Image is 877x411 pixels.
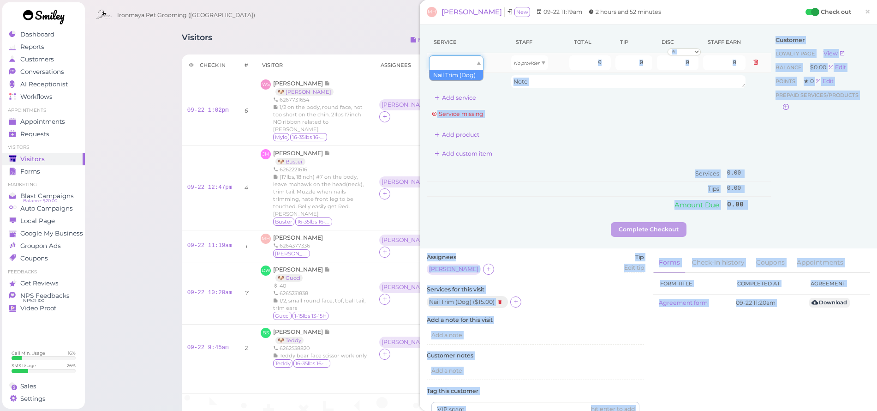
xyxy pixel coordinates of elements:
[67,363,76,369] div: 26 %
[804,273,870,295] th: Agreement
[2,66,85,78] a: Conversations
[280,352,367,359] span: Teddy bear face scissor work only
[427,181,725,196] td: Tips
[273,290,368,297] div: 6265231838
[2,202,85,215] a: Auto Campaigns
[187,380,774,387] h5: 🎉 Total 5 visits [DATE].
[20,155,45,163] span: Visitors
[427,351,644,360] label: Customer notes
[441,7,502,16] span: [PERSON_NAME]
[2,380,85,393] a: Sales
[273,133,289,141] span: Mylo
[20,217,55,225] span: Local Page
[273,282,368,290] div: 40
[441,7,505,17] a: [PERSON_NAME]
[382,102,431,108] div: [PERSON_NAME]
[427,7,437,17] span: MH
[20,382,36,390] span: Sales
[273,242,323,249] div: 6264377336
[20,68,64,76] span: Conversations
[776,64,803,71] span: Balance
[2,53,85,66] a: Customers
[187,107,229,114] a: 09-22 1:02pm
[379,337,436,349] div: [PERSON_NAME]
[653,253,686,273] a: Forms
[324,150,330,157] span: Note
[430,70,483,80] li: Nail Trim (Dog)
[273,359,292,368] span: Teddy
[261,79,271,90] span: WS
[2,393,85,405] a: Settings
[379,282,436,294] div: [PERSON_NAME]
[20,292,70,300] span: NPS Feedbacks
[2,128,85,140] a: Requests
[427,31,509,53] th: Service
[245,242,248,249] i: 1
[292,312,328,320] span: 1-15lbs 13-15H
[653,273,731,295] th: Form title
[809,298,850,308] a: Download
[20,55,54,63] span: Customers
[2,28,85,41] a: Dashboard
[791,253,849,272] a: Appointments
[379,235,436,247] div: [PERSON_NAME]
[751,253,790,272] a: Coupons
[275,88,334,96] a: 🐶 [PERSON_NAME]
[427,387,644,395] label: Tag this customer
[261,266,271,276] span: DW
[275,337,304,344] a: 🐶 Teddy
[261,328,271,338] span: BS
[427,146,500,161] button: Add custom item
[701,31,748,53] th: Staff earn
[273,312,292,320] span: Gucci
[431,332,462,338] span: Add a note
[245,61,248,69] div: #
[382,237,431,243] div: [PERSON_NAME]
[2,269,85,275] li: Feedbacks
[20,395,46,403] span: Settings
[382,284,431,290] div: [PERSON_NAME]
[659,299,708,306] a: Agreement form
[821,7,851,17] label: Check out
[730,273,804,295] th: Completed at
[427,285,644,294] label: Services for this visit
[379,176,436,188] div: [PERSON_NAME]
[828,64,846,71] a: Edit
[261,234,271,244] span: MH
[2,240,85,252] a: Groupon Ads
[776,50,817,57] span: Loyalty page
[613,31,655,53] th: Tip
[20,205,73,212] span: Auto Campaigns
[624,264,644,271] span: Edit tip
[245,107,248,114] i: 6
[776,36,865,44] div: Customer
[273,297,365,311] span: 1/2, small round face, tbf, ball tail, trim ears
[427,91,484,105] button: Add service
[815,78,834,85] a: Edit
[567,31,613,53] th: Total
[2,107,85,114] li: Appointments
[804,78,815,85] span: ★ 0
[776,78,797,85] span: Points
[273,234,323,241] span: [PERSON_NAME]
[182,33,212,50] h1: Visitors
[273,328,324,335] span: [PERSON_NAME]
[20,93,53,101] span: Workflows
[20,254,48,262] span: Coupons
[261,149,271,159] span: JM
[273,328,330,344] a: [PERSON_NAME] 🐶 Teddy
[514,60,540,66] i: No provider
[273,80,324,87] span: [PERSON_NAME]
[431,367,462,374] span: Add a note
[655,31,701,53] th: Discount
[674,200,719,209] span: Amount Due
[187,345,229,351] a: 09-22 9:45am
[245,184,248,191] i: 4
[2,277,85,290] a: Get Reviews
[23,297,44,304] span: NPS® 100
[2,115,85,128] a: Appointments
[382,339,431,345] div: [PERSON_NAME]
[117,2,255,28] span: Ironmaya Pet Grooming ([GEOGRAPHIC_DATA])
[725,181,771,196] td: 0.00
[509,31,567,53] th: Staff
